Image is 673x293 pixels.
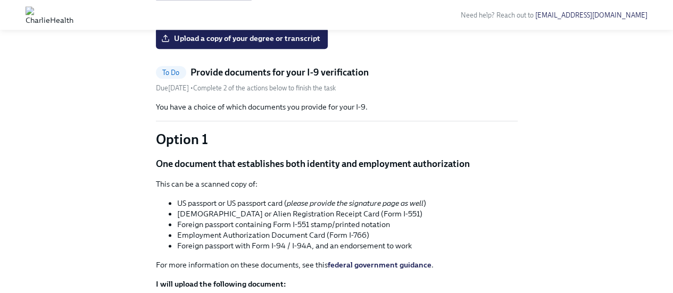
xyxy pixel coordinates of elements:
p: Option 1 [156,130,518,149]
li: Employment Authorization Document Card (Form I-766) [177,230,518,240]
li: US passport or US passport card ( ) [177,198,518,208]
a: To DoProvide documents for your I-9 verificationDue[DATE] •Complete 2 of the actions below to fin... [156,66,518,93]
li: Foreign passport with Form I-94 / I-94A, and an endorsement to work [177,240,518,251]
label: I will upload the following document: [156,279,518,289]
span: To Do [156,69,186,77]
li: [DEMOGRAPHIC_DATA] or Alien Registration Receipt Card (Form I-551) [177,208,518,219]
h5: Provide documents for your I-9 verification [190,66,369,79]
a: federal government guidance [328,260,431,270]
em: please provide the signature page as well [287,198,423,208]
p: You have a choice of which documents you provide for your I-9. [156,102,518,112]
li: Foreign passport containing Form I-551 stamp/printed notation [177,219,518,230]
a: [EMAIL_ADDRESS][DOMAIN_NAME] [535,11,647,19]
label: Upload a copy of your degree or transcript [156,28,328,49]
span: Due [DATE] [156,84,190,92]
img: CharlieHealth [26,6,73,23]
span: Upload a copy of your degree or transcript [163,33,320,44]
p: For more information on these documents, see this . [156,259,518,270]
p: This can be a scanned copy of: [156,179,518,189]
p: One document that establishes both identity and employment authorization [156,157,518,170]
div: • Complete 2 of the actions below to finish the task [156,83,336,93]
span: Need help? Reach out to [461,11,647,19]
